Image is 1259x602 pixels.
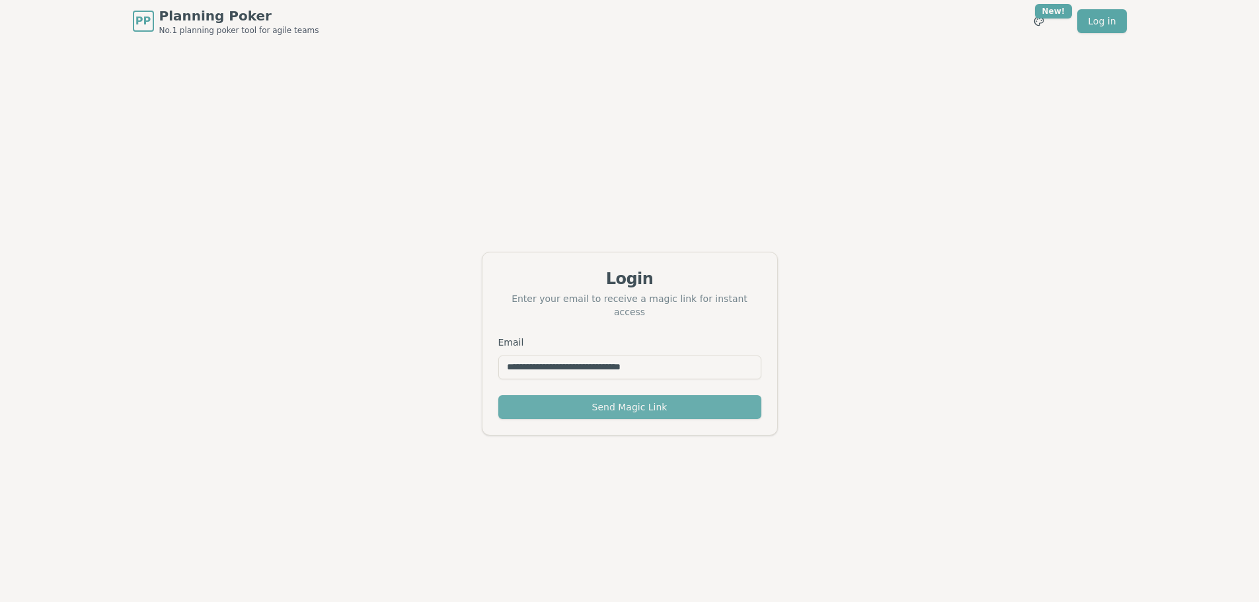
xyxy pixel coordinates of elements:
[159,25,319,36] span: No.1 planning poker tool for agile teams
[498,337,524,348] label: Email
[498,395,761,419] button: Send Magic Link
[1035,4,1073,19] div: New!
[135,13,151,29] span: PP
[498,292,761,319] div: Enter your email to receive a magic link for instant access
[133,7,319,36] a: PPPlanning PokerNo.1 planning poker tool for agile teams
[1077,9,1126,33] a: Log in
[498,268,761,289] div: Login
[1027,9,1051,33] button: New!
[159,7,319,25] span: Planning Poker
